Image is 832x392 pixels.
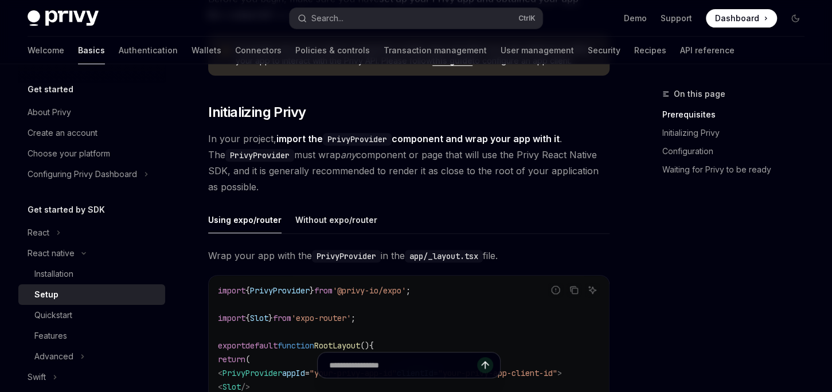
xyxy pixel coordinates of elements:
button: Send message [477,357,493,373]
div: Using expo/router [208,206,282,233]
button: Toggle Advanced section [18,346,165,367]
span: PrivyProvider [250,285,310,296]
a: Setup [18,284,165,305]
button: Toggle Configuring Privy Dashboard section [18,164,165,185]
a: API reference [680,37,735,64]
a: Basics [78,37,105,64]
div: Features [34,329,67,343]
span: RootLayout [314,340,360,351]
button: Toggle React section [18,222,165,243]
button: Ask AI [585,283,600,297]
a: Wallets [192,37,221,64]
a: Configuration [662,142,814,160]
span: On this page [674,87,725,101]
span: { [245,313,250,323]
div: Quickstart [34,308,72,322]
button: Report incorrect code [548,283,563,297]
span: Wrap your app with the in the file. [208,248,610,264]
code: PrivyProvider [323,133,392,146]
h5: Get started by SDK [28,203,105,217]
a: Waiting for Privy to be ready [662,160,814,179]
h5: Get started [28,83,73,96]
em: any [341,149,356,160]
span: Slot [250,313,268,323]
a: Choose your platform [18,143,165,164]
div: Advanced [34,350,73,363]
div: Search... [311,11,343,25]
div: Create an account [28,126,97,140]
span: Initializing Privy [208,103,306,121]
button: Toggle React native section [18,243,165,264]
span: In your project, . The must wrap component or page that will use the Privy React Native SDK, and ... [208,131,610,195]
a: Policies & controls [295,37,370,64]
button: Toggle dark mode [786,9,804,28]
a: Quickstart [18,305,165,326]
div: React [28,226,49,240]
strong: import the component and wrap your app with it [276,133,560,144]
a: Features [18,326,165,346]
span: ; [351,313,356,323]
a: Initializing Privy [662,124,814,142]
a: Installation [18,264,165,284]
span: 'expo-router' [291,313,351,323]
span: function [278,340,314,351]
div: Choose your platform [28,147,110,160]
span: from [273,313,291,323]
span: export [218,340,245,351]
span: { [245,285,250,296]
span: } [310,285,314,296]
a: Security [588,37,620,64]
div: Setup [34,288,58,301]
a: About Privy [18,102,165,123]
span: } [268,313,273,323]
span: Ctrl K [518,14,536,23]
a: Prerequisites [662,105,814,124]
button: Copy the contents from the code block [567,283,581,297]
a: Demo [624,13,647,24]
div: Installation [34,267,73,281]
span: '@privy-io/expo' [333,285,406,296]
div: Swift [28,370,46,384]
span: ; [406,285,411,296]
a: Dashboard [706,9,777,28]
div: About Privy [28,105,71,119]
a: Recipes [634,37,666,64]
a: User management [501,37,574,64]
a: Support [661,13,692,24]
button: Toggle Swift section [18,367,165,387]
div: React native [28,246,75,260]
div: Without expo/router [295,206,377,233]
span: import [218,285,245,296]
a: Connectors [235,37,282,64]
span: default [245,340,278,351]
span: from [314,285,333,296]
code: app/_layout.tsx [405,250,483,262]
a: Create an account [18,123,165,143]
span: { [369,340,374,351]
button: Open search [290,8,542,29]
img: dark logo [28,10,99,26]
code: PrivyProvider [225,149,294,162]
span: import [218,313,245,323]
input: Ask a question... [329,352,477,378]
span: () [360,340,369,351]
code: PrivyProvider [312,250,381,262]
span: Dashboard [715,13,759,24]
a: Welcome [28,37,64,64]
div: Configuring Privy Dashboard [28,167,137,181]
a: Transaction management [384,37,487,64]
a: Authentication [119,37,178,64]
